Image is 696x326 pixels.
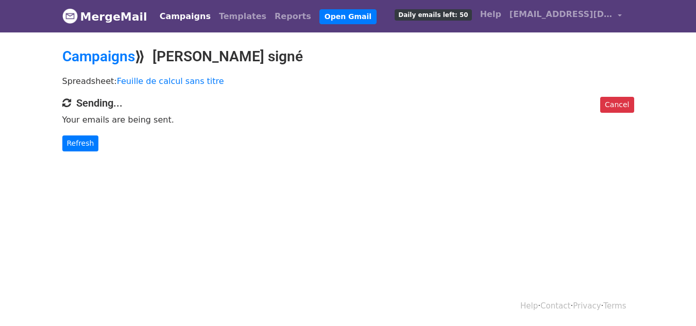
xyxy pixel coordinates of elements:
[62,76,634,87] p: Spreadsheet:
[319,9,377,24] a: Open Gmail
[573,301,601,311] a: Privacy
[391,4,476,25] a: Daily emails left: 50
[62,114,634,125] p: Your emails are being sent.
[117,76,224,86] a: Feuille de calcul sans titre
[156,6,215,27] a: Campaigns
[215,6,270,27] a: Templates
[62,48,135,65] a: Campaigns
[505,4,626,28] a: [EMAIL_ADDRESS][DOMAIN_NAME]
[600,97,634,113] a: Cancel
[62,6,147,27] a: MergeMail
[62,8,78,24] img: MergeMail logo
[62,97,634,109] h4: Sending...
[520,301,538,311] a: Help
[62,48,634,65] h2: ⟫ [PERSON_NAME] signé
[395,9,471,21] span: Daily emails left: 50
[603,301,626,311] a: Terms
[270,6,315,27] a: Reports
[476,4,505,25] a: Help
[62,135,99,151] a: Refresh
[540,301,570,311] a: Contact
[510,8,613,21] span: [EMAIL_ADDRESS][DOMAIN_NAME]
